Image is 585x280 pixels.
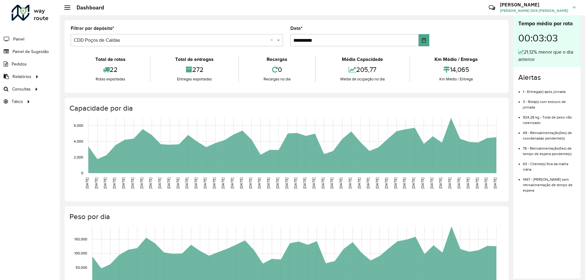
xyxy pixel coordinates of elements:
[484,178,488,189] text: [DATE]
[112,178,116,189] text: [DATE]
[194,178,198,189] text: [DATE]
[475,178,479,189] text: [DATE]
[485,1,498,14] a: Contato Rápido
[312,178,316,189] text: [DATE]
[457,178,461,189] text: [DATE]
[240,56,314,63] div: Recargas
[12,86,31,92] span: Consultas
[85,178,89,189] text: [DATE]
[523,84,576,94] li: 1 - Entrega(s) após jornada
[518,48,576,63] div: 21,12% menor que o dia anterior
[81,171,83,175] text: 0
[330,178,334,189] text: [DATE]
[518,19,576,28] div: Tempo médio por rota
[74,139,83,143] text: 4,000
[290,25,303,32] label: Data
[74,124,83,128] text: 6,000
[411,178,415,189] text: [DATE]
[518,73,576,82] h4: Alertas
[74,155,83,159] text: 2,000
[140,178,144,189] text: [DATE]
[12,73,31,80] span: Relatórios
[266,178,270,189] text: [DATE]
[384,178,388,189] text: [DATE]
[270,37,275,44] span: Clear all
[176,178,180,189] text: [DATE]
[523,126,576,141] li: 49 - Retroalimentação(ões) de coordenadas pendente(s)
[74,237,87,241] text: 150,000
[293,178,297,189] text: [DATE]
[523,172,576,193] li: 1467 - [PERSON_NAME] sem retroalimentação de tempo de espera
[500,8,568,13] span: [PERSON_NAME] DOS [PERSON_NAME]
[121,178,125,189] text: [DATE]
[339,178,343,189] text: [DATE]
[69,104,502,113] h4: Capacidade por dia
[420,178,424,189] text: [DATE]
[240,63,314,76] div: 0
[212,178,216,189] text: [DATE]
[12,98,23,105] span: Tático
[412,76,501,82] div: Km Médio / Entrega
[74,251,87,255] text: 100,000
[321,178,325,189] text: [DATE]
[402,178,406,189] text: [DATE]
[419,34,429,46] button: Choose Date
[152,63,236,76] div: 272
[500,2,568,8] h3: [PERSON_NAME]
[375,178,379,189] text: [DATE]
[158,178,161,189] text: [DATE]
[12,61,27,67] span: Pedidos
[230,178,234,189] text: [DATE]
[412,56,501,63] div: Km Médio / Entrega
[72,56,148,63] div: Total de rotas
[203,178,207,189] text: [DATE]
[130,178,134,189] text: [DATE]
[103,178,107,189] text: [DATE]
[71,25,114,32] label: Filtrar por depósito
[148,178,152,189] text: [DATE]
[412,63,501,76] div: 14,065
[248,178,252,189] text: [DATE]
[240,76,314,82] div: Recargas no dia
[221,178,225,189] text: [DATE]
[317,76,408,82] div: Média de ocupação no dia
[167,178,171,189] text: [DATE]
[239,178,243,189] text: [DATE]
[152,56,236,63] div: Total de entregas
[317,56,408,63] div: Média Capacidade
[357,178,361,189] text: [DATE]
[69,212,502,221] h4: Peso por dia
[285,178,289,189] text: [DATE]
[523,110,576,126] li: 924,28 kg - Total de peso não roteirizado
[518,28,576,48] div: 00:03:03
[430,178,434,189] text: [DATE]
[13,36,24,42] span: Painel
[366,178,370,189] text: [DATE]
[317,63,408,76] div: 205,77
[523,94,576,110] li: 3 - Rota(s) com estouro de jornada
[72,76,148,82] div: Rotas exportadas
[76,265,87,269] text: 50,000
[448,178,452,189] text: [DATE]
[303,178,307,189] text: [DATE]
[438,178,442,189] text: [DATE]
[12,48,49,55] span: Painel de Sugestão
[94,178,98,189] text: [DATE]
[523,157,576,172] li: 63 - Cliente(s) fora da malha viária
[72,63,148,76] div: 22
[523,141,576,157] li: 78 - Retroalimentação(ões) de tempo de espera pendente(s)
[257,178,261,189] text: [DATE]
[493,178,497,189] text: [DATE]
[393,178,397,189] text: [DATE]
[275,178,279,189] text: [DATE]
[185,178,189,189] text: [DATE]
[152,76,236,82] div: Entregas exportadas
[70,4,104,11] h2: Dashboard
[348,178,352,189] text: [DATE]
[466,178,470,189] text: [DATE]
